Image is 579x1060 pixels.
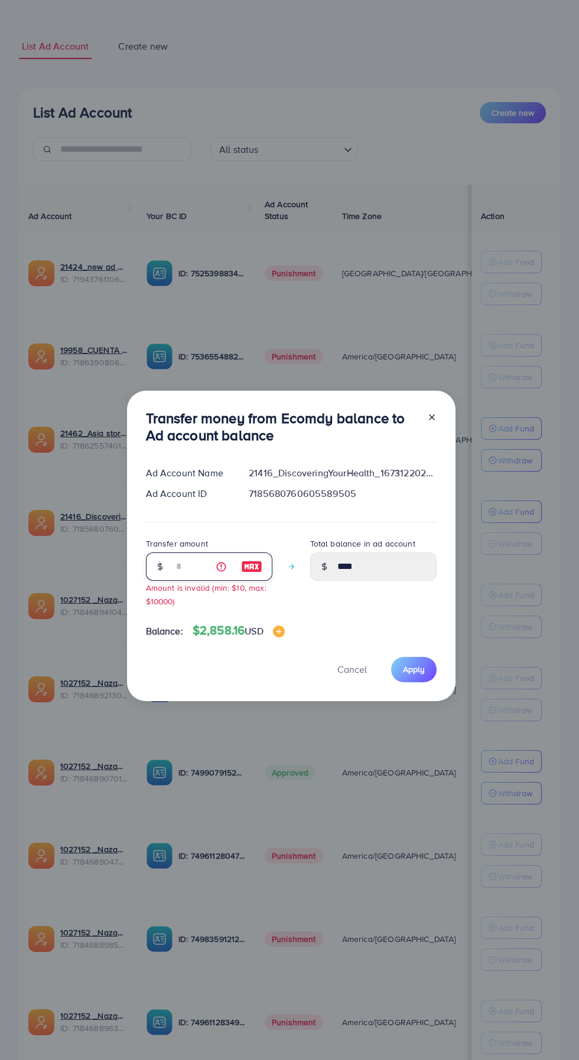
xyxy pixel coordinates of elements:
[310,538,415,549] label: Total balance in ad account
[136,466,240,480] div: Ad Account Name
[239,487,445,500] div: 7185680760605589505
[241,560,262,574] img: image
[245,624,263,637] span: USD
[273,626,285,637] img: image
[391,657,437,682] button: Apply
[146,582,266,607] small: Amount is invalid (min: $10, max: $10000)
[193,623,285,638] h4: $2,858.16
[239,466,445,480] div: 21416_DiscoveringYourHealth_1673122022707
[146,410,418,444] h3: Transfer money from Ecomdy balance to Ad account balance
[337,663,367,676] span: Cancel
[146,538,208,549] label: Transfer amount
[323,657,382,682] button: Cancel
[146,624,183,638] span: Balance:
[403,663,425,675] span: Apply
[136,487,240,500] div: Ad Account ID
